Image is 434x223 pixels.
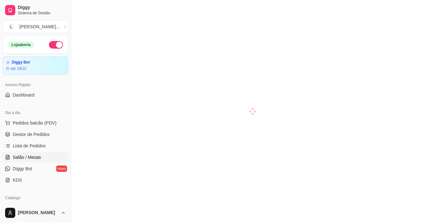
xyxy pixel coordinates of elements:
div: Loja aberta [8,41,34,48]
a: Salão / Mesas [3,152,68,162]
a: Lista de Pedidos [3,141,68,151]
button: Select a team [3,20,68,33]
span: Sistema de Gestão [18,10,66,16]
span: [PERSON_NAME] [18,210,58,216]
span: Lista de Pedidos [13,143,46,149]
span: Salão / Mesas [13,154,41,160]
article: até 18/10 [10,66,26,71]
span: Dashboard [13,92,35,98]
span: Gestor de Pedidos [13,131,50,138]
span: Diggy [18,5,66,10]
div: Acesso Rápido [3,80,68,90]
a: Diggy Botnovo [3,164,68,174]
div: Dia a dia [3,108,68,118]
span: Diggy Bot [13,166,32,172]
article: Diggy Bot [12,60,30,65]
button: Alterar Status [49,41,63,49]
span: Pedidos balcão (PDV) [13,120,57,126]
button: Pedidos balcão (PDV) [3,118,68,128]
span: KDS [13,177,22,183]
button: [PERSON_NAME] [3,205,68,220]
a: Gestor de Pedidos [3,129,68,139]
div: [PERSON_NAME] ... [19,24,60,30]
a: KDS [3,175,68,185]
a: Diggy Botaté 18/10 [3,57,68,75]
div: Catálogo [3,193,68,203]
a: DiggySistema de Gestão [3,3,68,18]
span: L [8,24,14,30]
a: Dashboard [3,90,68,100]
